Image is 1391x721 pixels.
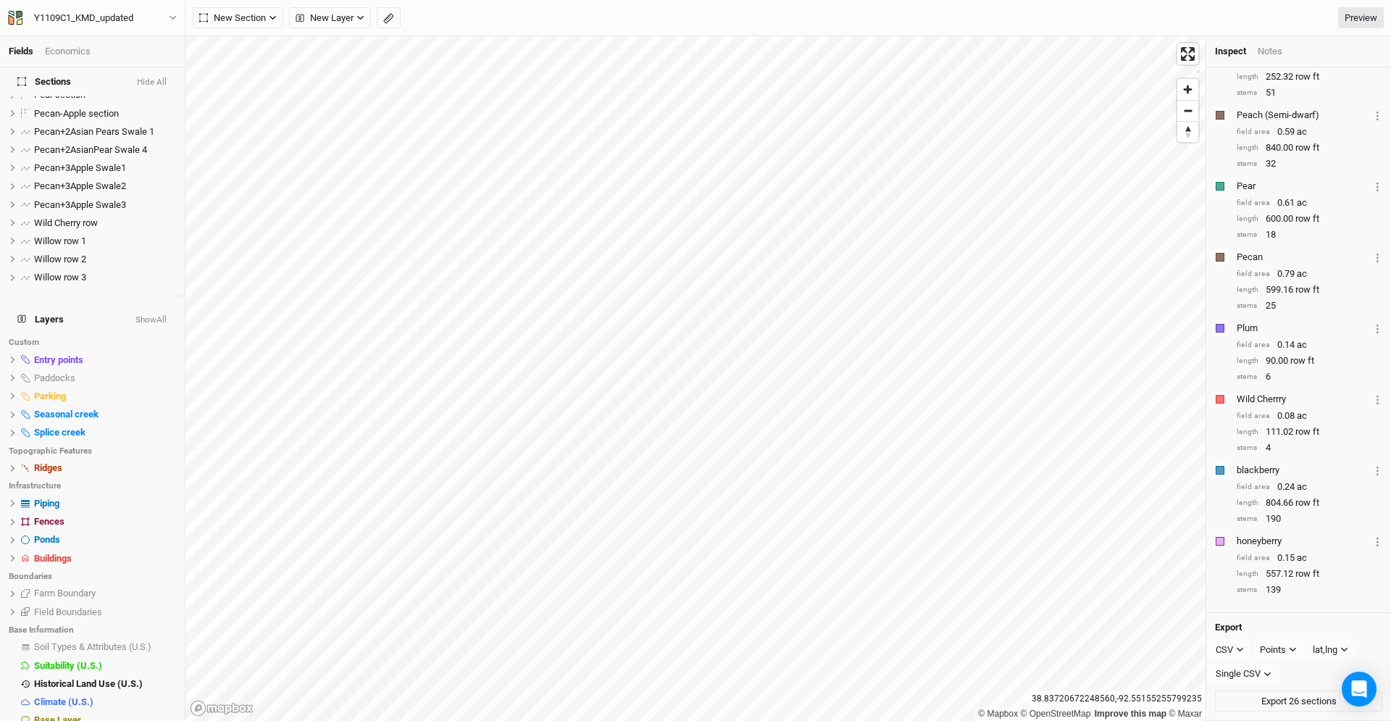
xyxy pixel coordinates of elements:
div: 252.32 [1237,70,1382,83]
span: Pecan+2AsianPear Swale 4 [34,144,147,155]
div: field area [1237,127,1270,138]
button: Crop Usage [1373,462,1382,478]
div: 0.24 [1237,480,1382,493]
span: Willow row 1 [34,236,86,246]
div: Points [1260,643,1286,657]
span: Pecan+3Apple Swale3 [34,199,126,210]
div: 4 [1237,441,1382,454]
div: length [1237,285,1258,296]
span: Climate (U.S.) [34,696,93,707]
span: New Section [199,11,266,25]
span: row ft [1295,283,1319,296]
span: row ft [1295,141,1319,154]
span: Wild Cherry row [34,217,98,228]
span: Historical Land Use (U.S.) [34,678,143,689]
span: Reset bearing to north [1177,122,1198,142]
div: 0.79 [1237,267,1382,280]
span: row ft [1290,354,1314,367]
div: Fences [34,516,176,528]
div: Y1109C1_KMD_updated [34,11,133,25]
div: Pear [1237,180,1370,193]
span: Farm Boundary [34,588,96,599]
div: stems [1237,514,1258,525]
div: Notes [1258,45,1282,58]
span: Suitability (U.S.) [34,660,102,671]
span: Buildings [34,553,72,564]
div: stems [1237,443,1258,454]
div: 139 [1237,583,1382,596]
span: Ponds [34,534,60,545]
span: ac [1297,267,1307,280]
div: Single CSV [1216,667,1261,681]
div: 840.00 [1237,141,1382,154]
span: row ft [1295,496,1319,509]
div: Field Boundaries [34,607,176,618]
button: Shortcut: M [377,7,401,29]
div: Inspect [1215,45,1246,58]
button: New Section [193,7,283,29]
button: Crop Usage [1373,178,1382,194]
button: Hide All [136,78,167,88]
div: Splice creek [34,427,176,438]
button: Export 26 sections [1215,691,1382,712]
button: lat,lng [1306,639,1355,661]
div: 804.66 [1237,496,1382,509]
div: field area [1237,553,1270,564]
span: row ft [1295,567,1319,580]
div: Wild Cherrry [1237,393,1370,406]
span: New Layer [296,11,354,25]
div: field area [1237,482,1270,493]
span: Sections [17,76,71,88]
div: Farm Boundary [34,588,176,599]
div: Climate (U.S.) [34,696,176,708]
button: Zoom in [1177,79,1198,100]
div: 111.02 [1237,425,1382,438]
div: 6 [1237,370,1382,383]
span: Seasonal creek [34,409,99,420]
span: ac [1297,196,1307,209]
div: honeyberry [1237,535,1370,548]
div: length [1237,143,1258,154]
button: Crop Usage [1373,391,1382,407]
h4: Export [1215,622,1382,633]
button: Single CSV [1209,663,1278,685]
div: Pecan [1237,251,1370,264]
div: Pecan+2AsianPear Swale 4 [34,144,176,156]
div: stems [1237,585,1258,596]
div: stems [1237,88,1258,99]
button: Crop Usage [1373,249,1382,265]
span: Parking [34,391,66,401]
div: Peach (Semi-dwarf) [1237,109,1370,122]
span: Zoom out [1177,101,1198,121]
span: Enter fullscreen [1177,43,1198,64]
a: Fields [9,46,33,57]
div: 599.16 [1237,283,1382,296]
a: OpenStreetMap [1021,709,1091,719]
div: Willow row 1 [34,236,176,247]
span: Paddocks [34,372,75,383]
div: 38.83720672248560 , -92.55155255799235 [1028,691,1206,707]
div: Open Intercom Messenger [1342,672,1377,707]
button: Y1109C1_KMD_updated [7,10,177,26]
button: CSV [1209,639,1250,661]
button: New Layer [289,7,371,29]
div: Willow row 2 [34,254,176,265]
div: 0.61 [1237,196,1382,209]
div: Plum [1237,322,1370,335]
span: ac [1297,480,1307,493]
span: Pecan-Apple section [34,108,119,119]
button: Reset bearing to north [1177,121,1198,142]
span: Piping [34,498,59,509]
div: stems [1237,301,1258,312]
div: length [1237,356,1258,367]
div: stems [1237,159,1258,170]
div: Historical Land Use (U.S.) [34,678,176,690]
span: row ft [1295,70,1319,83]
div: lat,lng [1313,643,1337,657]
div: 51 [1237,86,1382,99]
a: Preview [1338,7,1384,29]
button: Crop Usage [1373,107,1382,123]
a: Mapbox [978,709,1018,719]
button: Crop Usage [1373,320,1382,336]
